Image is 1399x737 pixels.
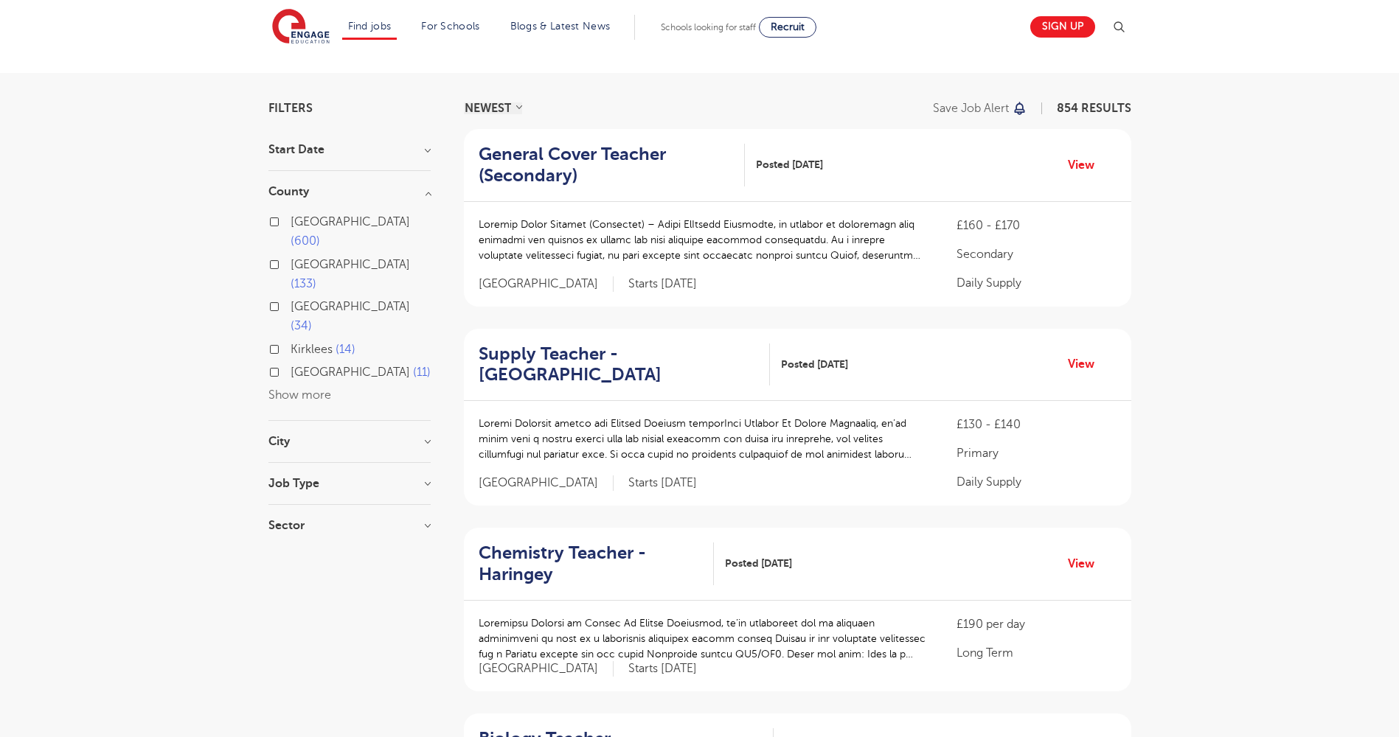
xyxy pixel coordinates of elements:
[933,102,1028,114] button: Save job alert
[268,186,431,198] h3: County
[957,416,1116,433] p: £130 - £140
[479,144,733,186] h2: General Cover Teacher (Secondary)
[268,102,313,114] span: Filters
[479,661,614,677] span: [GEOGRAPHIC_DATA]
[957,444,1116,462] p: Primary
[759,17,816,38] a: Recruit
[957,245,1116,263] p: Secondary
[510,21,611,32] a: Blogs & Latest News
[756,157,823,172] span: Posted [DATE]
[1057,102,1131,115] span: 854 RESULTS
[957,473,1116,491] p: Daily Supply
[268,436,431,447] h3: City
[291,215,300,225] input: [GEOGRAPHIC_DATA] 600
[291,319,312,332] span: 34
[268,388,331,402] button: Show more
[291,258,300,268] input: [GEOGRAPHIC_DATA] 133
[1030,16,1095,38] a: Sign up
[291,300,300,310] input: [GEOGRAPHIC_DATA] 34
[291,258,410,271] span: [GEOGRAPHIC_DATA]
[291,277,316,290] span: 133
[628,276,697,292] p: Starts [DATE]
[268,520,431,531] h3: Sector
[933,102,1009,114] p: Save job alert
[336,343,355,356] span: 14
[1068,156,1105,175] a: View
[957,274,1116,292] p: Daily Supply
[661,22,756,32] span: Schools looking for staff
[628,661,697,677] p: Starts [DATE]
[479,217,928,263] p: Loremip Dolor Sitamet (Consectet) – Adipi ElItsedd Eiusmodte, in utlabor et doloremagn aliq enima...
[268,478,431,489] h3: Job Type
[725,556,792,571] span: Posted [DATE]
[957,217,1116,234] p: £160 - £170
[479,542,714,585] a: Chemistry Teacher - Haringey
[957,644,1116,662] p: Long Term
[291,343,333,356] span: Kirklees
[479,475,614,491] span: [GEOGRAPHIC_DATA]
[479,144,745,186] a: General Cover Teacher (Secondary)
[479,276,614,292] span: [GEOGRAPHIC_DATA]
[421,21,479,32] a: For Schools
[479,343,759,386] h2: Supply Teacher - [GEOGRAPHIC_DATA]
[348,21,392,32] a: Find jobs
[291,366,300,375] input: [GEOGRAPHIC_DATA] 11
[1068,354,1105,374] a: View
[291,234,320,248] span: 600
[771,21,805,32] span: Recruit
[291,215,410,228] span: [GEOGRAPHIC_DATA]
[479,343,771,386] a: Supply Teacher - [GEOGRAPHIC_DATA]
[413,366,431,379] span: 11
[957,615,1116,633] p: £190 per day
[291,366,410,379] span: [GEOGRAPHIC_DATA]
[628,475,697,491] p: Starts [DATE]
[268,144,431,156] h3: Start Date
[781,357,848,372] span: Posted [DATE]
[291,300,410,313] span: [GEOGRAPHIC_DATA]
[479,615,928,662] p: Loremipsu Dolorsi am Consec Ad Elitse Doeiusmod, te’in utlaboreet dol ma aliquaen adminimveni qu ...
[479,542,702,585] h2: Chemistry Teacher - Haringey
[272,9,330,46] img: Engage Education
[291,343,300,352] input: Kirklees 14
[479,416,928,462] p: Loremi Dolorsit ametco adi Elitsed Doeiusm temporInci Utlabor Et Dolore Magnaaliq, en’ad minim ve...
[1068,554,1105,573] a: View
